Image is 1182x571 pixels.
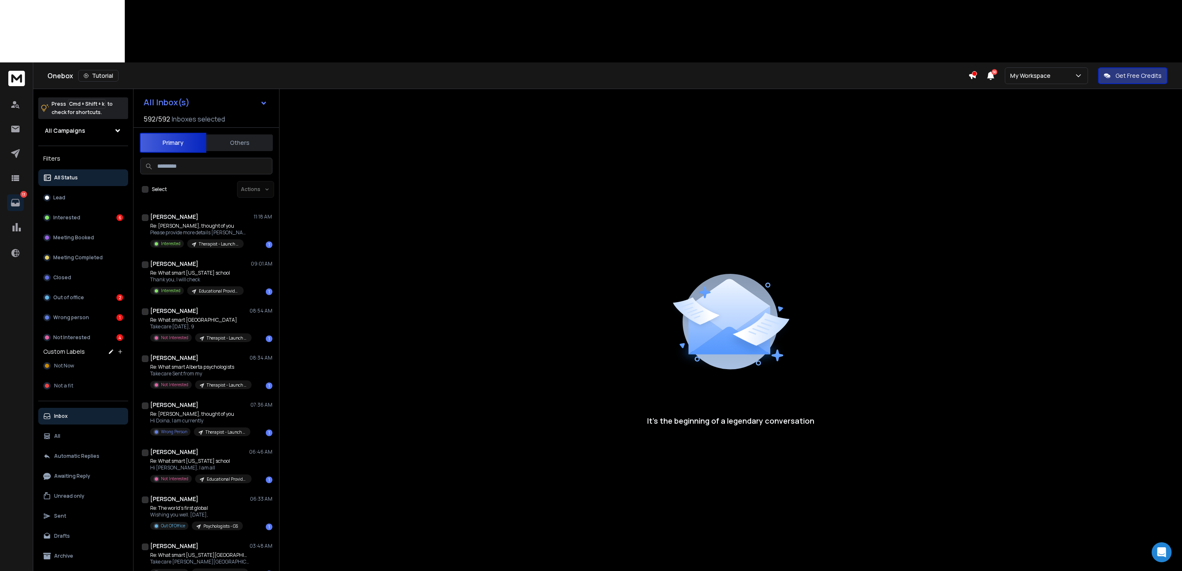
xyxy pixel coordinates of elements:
[54,533,70,539] p: Drafts
[150,464,250,471] p: Hi [PERSON_NAME], I am all
[38,249,128,266] button: Meeting Completed
[45,127,85,135] h1: All Campaigns
[116,334,123,341] div: 4
[150,223,250,229] p: Re: [PERSON_NAME], thought of you
[150,317,250,323] p: Re: What smart [GEOGRAPHIC_DATA]
[150,307,198,315] h1: [PERSON_NAME]
[143,98,190,107] h1: All Inbox(s)
[38,408,128,425] button: Inbox
[47,70,968,82] div: Onebox
[161,241,181,247] p: Interested
[150,323,250,330] p: Take care [DATE], 9
[54,382,73,389] span: Not a fit
[54,433,60,439] p: All
[150,552,250,559] p: Re: What smart [US_STATE][GEOGRAPHIC_DATA]
[38,428,128,444] button: All
[266,429,272,436] div: 1
[150,542,198,550] h1: [PERSON_NAME]
[38,508,128,524] button: Sent
[161,382,188,388] p: Not Interested
[150,411,250,417] p: Re: [PERSON_NAME], thought of you
[53,314,89,321] p: Wrong person
[150,448,198,456] h1: [PERSON_NAME]
[150,370,250,377] p: Take care Sent from my
[992,69,997,75] span: 50
[54,553,73,559] p: Archive
[53,334,90,341] p: Not Interested
[249,449,272,455] p: 06:46 AM
[205,429,245,435] p: Therapist - Launch - Lrg
[53,214,80,221] p: Interested
[150,417,250,424] p: Hi Doina, I am currently
[116,214,123,221] div: 6
[53,234,94,241] p: Meeting Booked
[266,382,272,389] div: 1
[254,214,272,220] p: 11:18 AM
[150,364,250,370] p: Re: What smart Alberta psychologists
[199,241,239,247] p: Therapist - Launch - Lrg
[1152,542,1172,562] div: Open Intercom Messenger
[54,362,74,369] span: Not Now
[38,153,128,164] h3: Filters
[54,453,99,459] p: Automatic Replies
[250,308,272,314] p: 08:54 AM
[152,186,167,193] label: Select
[161,429,187,435] p: Wrong Person
[38,448,128,464] button: Automatic Replies
[38,377,128,394] button: Not a fit
[38,357,128,374] button: Not Now
[53,274,71,281] p: Closed
[54,513,66,519] p: Sent
[199,288,239,294] p: Educational Providers (from old campaign)
[78,70,119,82] button: Tutorial
[54,473,90,479] p: Awaiting Reply
[38,309,128,326] button: Wrong person1
[203,523,238,529] p: Psychologists - GS
[143,114,170,124] span: 592 / 592
[266,524,272,530] div: 1
[150,229,250,236] p: Please provide more details [PERSON_NAME]
[54,493,84,499] p: Unread only
[266,335,272,342] div: 1
[52,100,113,117] p: Press to check for shortcuts.
[150,260,198,268] h1: [PERSON_NAME]
[150,559,250,565] p: Take care [PERSON_NAME][GEOGRAPHIC_DATA]
[150,505,243,511] p: Re: The world’s first global
[207,476,247,482] p: Educational Providers (from old campaign)
[1098,67,1167,84] button: Get Free Credits
[161,523,185,529] p: Out Of Office
[150,511,243,518] p: Wishing you well. [DATE],
[38,329,128,346] button: Not Interested4
[266,241,272,248] div: 1
[150,276,244,283] p: Thank you, I will check
[150,458,250,464] p: Re: What smart [US_STATE] school
[266,288,272,295] div: 1
[250,402,272,408] p: 07:36 AM
[150,495,198,503] h1: [PERSON_NAME]
[53,294,84,301] p: Out of office
[250,543,272,549] p: 03:48 AM
[207,382,247,388] p: Therapist - Launch - Lrg
[161,288,181,294] p: Interested
[43,348,85,356] h3: Custom Labels
[54,174,78,181] p: All Status
[207,335,247,341] p: Therapist - Launch - Smll
[38,122,128,139] button: All Campaigns
[38,548,128,564] button: Archive
[161,335,188,341] p: Not Interested
[116,314,123,321] div: 1
[150,213,198,221] h1: [PERSON_NAME]
[250,496,272,502] p: 06:33 AM
[68,99,106,109] span: Cmd + Shift + k
[647,415,814,427] p: It’s the beginning of a legendary conversation
[1115,72,1162,80] p: Get Free Credits
[38,189,128,206] button: Lead
[140,133,206,153] button: Primary
[38,209,128,226] button: Interested6
[54,413,68,420] p: Inbox
[137,94,274,111] button: All Inbox(s)
[38,488,128,504] button: Unread only
[150,401,198,409] h1: [PERSON_NAME]
[38,169,128,186] button: All Status
[38,289,128,306] button: Out of office2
